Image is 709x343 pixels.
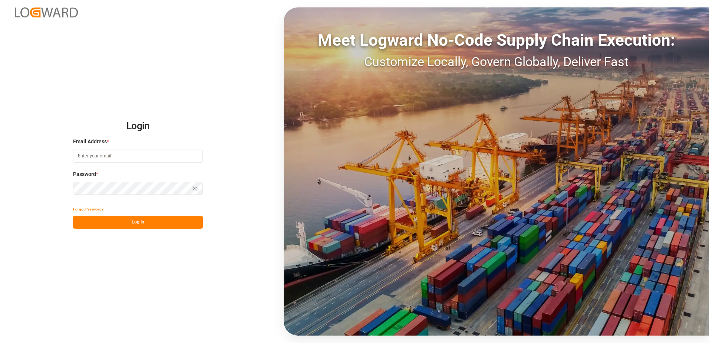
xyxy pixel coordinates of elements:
[73,216,203,229] button: Log In
[73,138,107,146] span: Email Address
[73,170,96,178] span: Password
[73,203,103,216] button: Forgot Password?
[73,114,203,138] h2: Login
[15,7,78,17] img: Logward_new_orange.png
[284,52,709,71] div: Customize Locally, Govern Globally, Deliver Fast
[73,150,203,163] input: Enter your email
[284,28,709,52] div: Meet Logward No-Code Supply Chain Execution:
